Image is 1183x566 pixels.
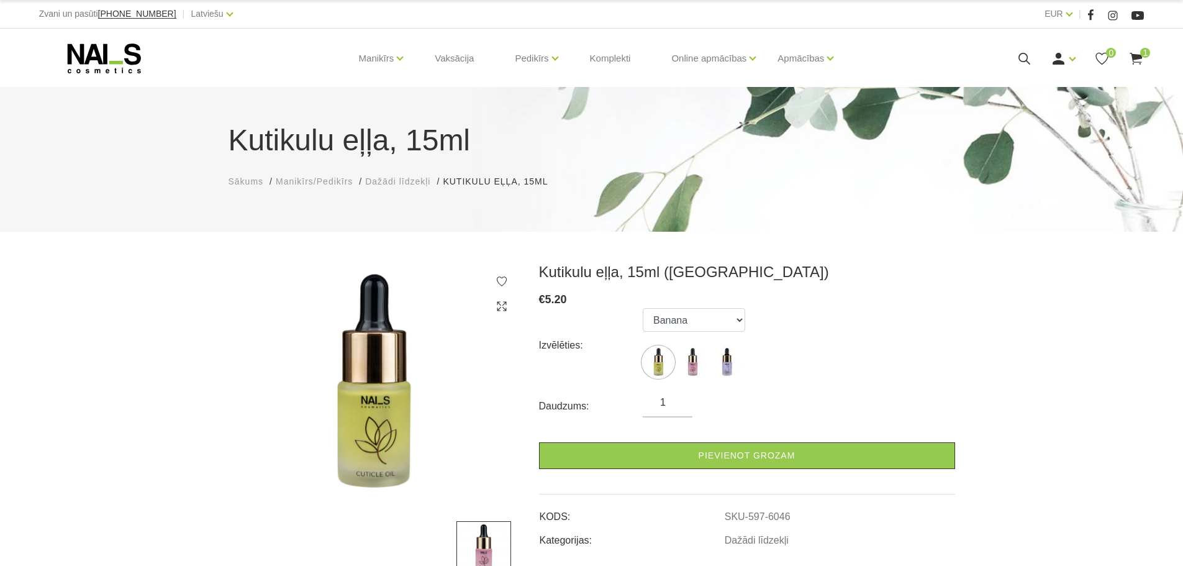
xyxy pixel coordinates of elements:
td: KODS: [539,501,724,524]
h3: Kutikulu eļļa, 15ml ([GEOGRAPHIC_DATA]) [539,263,955,281]
td: Kategorijas: [539,524,724,548]
img: ... [643,347,674,378]
div: Zvani un pasūti [39,6,176,22]
h1: Kutikulu eļļa, 15ml [229,118,955,163]
span: Manikīrs/Pedikīrs [276,176,353,186]
a: Manikīrs/Pedikīrs [276,175,353,188]
img: ... [677,347,708,378]
img: Kutikulu eļļa, 15ml [229,263,520,503]
a: EUR [1045,6,1063,21]
a: Sākums [229,175,264,188]
span: € [539,293,545,306]
span: | [183,6,185,22]
a: 0 [1094,51,1110,66]
a: Manikīrs [359,34,394,83]
span: Sākums [229,176,264,186]
div: Daudzums: [539,396,643,416]
a: Apmācības [777,34,824,83]
a: Dažādi līdzekļi [365,175,430,188]
span: 1 [1140,48,1150,58]
a: Pievienot grozam [539,442,955,469]
a: Latviešu [191,6,224,21]
div: Izvēlēties: [539,335,643,355]
a: SKU-597-6046 [725,511,791,523]
a: Komplekti [580,29,641,88]
span: 5.20 [545,293,567,306]
a: [PHONE_NUMBER] [98,9,176,19]
span: | [1079,6,1081,22]
a: Dažādi līdzekļi [725,535,789,546]
a: Online apmācības [671,34,746,83]
img: ... [711,347,742,378]
a: Pedikīrs [515,34,548,83]
a: 1 [1128,51,1144,66]
span: 0 [1106,48,1116,58]
a: Vaksācija [425,29,484,88]
span: Dažādi līdzekļi [365,176,430,186]
li: Kutikulu eļļa, 15ml [443,175,560,188]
